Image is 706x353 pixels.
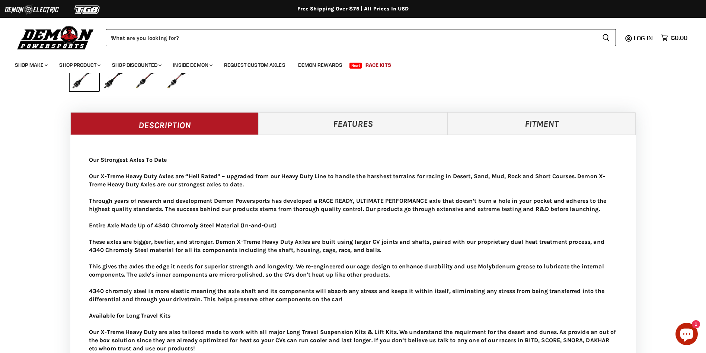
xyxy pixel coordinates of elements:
[634,34,653,42] span: Log in
[9,54,686,73] ul: Main menu
[70,112,259,135] a: Description
[60,3,115,17] img: TGB Logo 2
[596,29,616,46] button: Search
[15,24,96,51] img: Demon Powersports
[360,57,397,73] a: Race Kits
[673,323,700,347] inbox-online-store-chat: Shopify online store chat
[671,34,687,41] span: $0.00
[133,62,162,91] button: IMAGE thumbnail
[106,29,596,46] input: When autocomplete results are available use up and down arrows to review and enter to select
[630,35,657,41] a: Log in
[657,32,691,43] a: $0.00
[447,112,636,135] a: Fitment
[106,57,166,73] a: Shop Discounted
[4,3,60,17] img: Demon Electric Logo 2
[167,57,217,73] a: Inside Demon
[9,57,52,73] a: Shop Make
[293,57,348,73] a: Demon Rewards
[54,57,105,73] a: Shop Product
[259,112,447,135] a: Features
[101,62,131,91] button: IMAGE thumbnail
[164,62,194,91] button: IMAGE thumbnail
[70,62,99,91] button: IMAGE thumbnail
[218,57,291,73] a: Request Custom Axles
[106,29,616,46] form: Product
[349,63,362,69] span: New!
[55,6,651,12] div: Free Shipping Over $75 | All Prices In USD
